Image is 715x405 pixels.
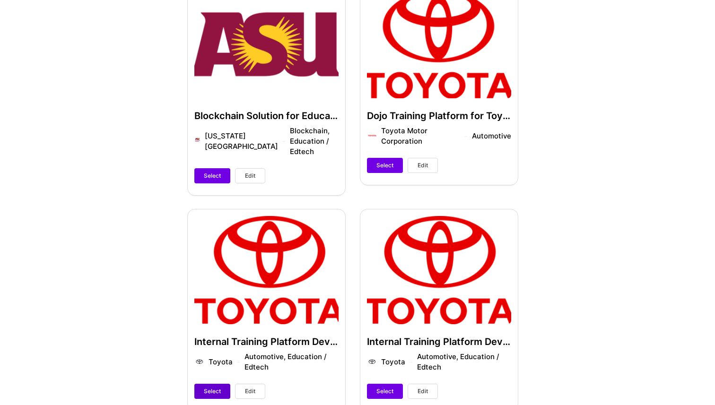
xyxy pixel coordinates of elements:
[408,384,438,399] button: Edit
[194,168,230,183] button: Select
[245,387,255,396] span: Edit
[235,384,265,399] button: Edit
[194,384,230,399] button: Select
[235,168,265,183] button: Edit
[367,384,403,399] button: Select
[245,172,255,180] span: Edit
[367,158,403,173] button: Select
[418,387,428,396] span: Edit
[418,161,428,170] span: Edit
[408,158,438,173] button: Edit
[376,387,393,396] span: Select
[204,387,221,396] span: Select
[376,161,393,170] span: Select
[204,172,221,180] span: Select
